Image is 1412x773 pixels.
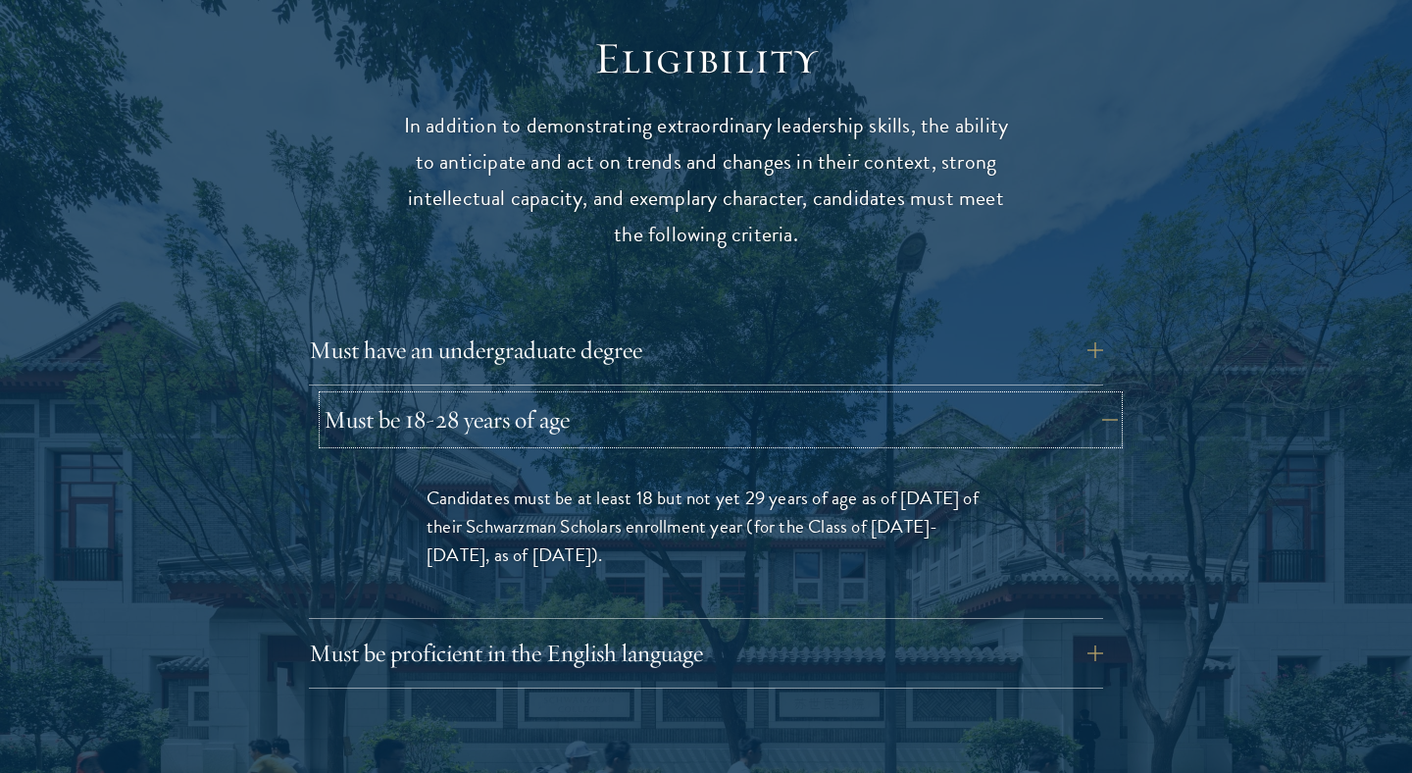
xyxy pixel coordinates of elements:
button: Must be 18-28 years of age [324,396,1118,443]
h2: Eligibility [402,31,1010,86]
p: In addition to demonstrating extraordinary leadership skills, the ability to anticipate and act o... [402,108,1010,253]
span: Candidates must be at least 18 but not yet 29 years of age as of [DATE] of their Schwarzman Schol... [427,484,979,569]
button: Must be proficient in the English language [309,630,1103,677]
button: Must have an undergraduate degree [309,327,1103,374]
